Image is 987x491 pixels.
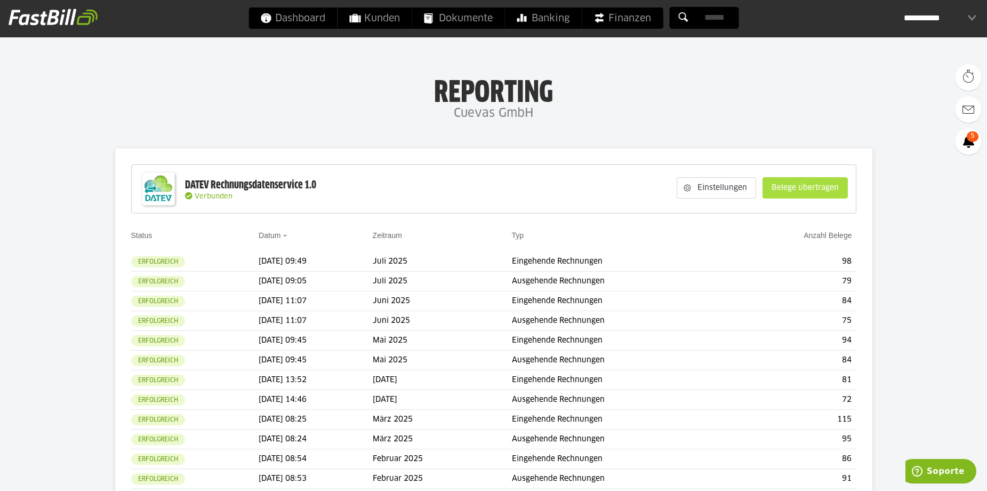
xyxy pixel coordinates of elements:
td: März 2025 [373,430,512,449]
a: Kunden [338,7,412,29]
td: 81 [732,370,856,390]
span: Dokumente [424,7,493,29]
sl-badge: Erfolgreich [131,276,185,287]
td: 72 [732,390,856,410]
td: Eingehende Rechnungen [512,291,732,311]
td: 95 [732,430,856,449]
span: Kunden [349,7,400,29]
td: 79 [732,272,856,291]
td: [DATE] [373,390,512,410]
td: 115 [732,410,856,430]
a: Status [131,231,153,240]
sl-badge: Erfolgreich [131,375,185,386]
td: Mai 2025 [373,331,512,351]
a: Anzahl Belege [804,231,852,240]
td: Eingehende Rechnungen [512,331,732,351]
sl-button: Einstellungen [677,177,756,199]
sl-badge: Erfolgreich [131,296,185,307]
td: Ausgehende Rechnungen [512,272,732,291]
td: Februar 2025 [373,449,512,469]
td: Ausgehende Rechnungen [512,469,732,489]
td: [DATE] 13:52 [259,370,373,390]
sl-badge: Erfolgreich [131,434,185,445]
td: 84 [732,351,856,370]
td: Juli 2025 [373,272,512,291]
td: Ausgehende Rechnungen [512,430,732,449]
a: Datum [259,231,280,240]
td: 86 [732,449,856,469]
td: [DATE] 08:25 [259,410,373,430]
td: Ausgehende Rechnungen [512,351,732,370]
iframe: Abre un widget desde donde se puede obtener más información [905,459,976,486]
a: Typ [512,231,524,240]
sl-button: Belege übertragen [763,177,848,199]
sl-badge: Erfolgreich [131,355,185,366]
div: DATEV Rechnungsdatenservice 1.0 [185,178,316,192]
sl-badge: Erfolgreich [131,454,185,465]
td: Juni 2025 [373,311,512,331]
td: [DATE] 08:53 [259,469,373,489]
td: 84 [732,291,856,311]
td: [DATE] 09:45 [259,331,373,351]
td: Eingehende Rechnungen [512,410,732,430]
td: Juni 2025 [373,291,512,311]
td: 94 [732,331,856,351]
td: [DATE] [373,370,512,390]
sl-badge: Erfolgreich [131,256,185,267]
td: Juli 2025 [373,252,512,272]
span: 5 [967,131,978,142]
img: DATEV-Datenservice Logo [137,168,180,210]
td: Mai 2025 [373,351,512,370]
sl-badge: Erfolgreich [131,394,185,406]
img: sort_desc.gif [283,235,290,237]
a: Zeitraum [373,231,402,240]
td: Eingehende Rechnungen [512,449,732,469]
a: Dokumente [412,7,504,29]
td: [DATE] 11:07 [259,311,373,331]
td: [DATE] 09:45 [259,351,373,370]
td: Ausgehende Rechnungen [512,390,732,410]
td: [DATE] 09:49 [259,252,373,272]
td: Ausgehende Rechnungen [512,311,732,331]
td: Eingehende Rechnungen [512,252,732,272]
sl-badge: Erfolgreich [131,473,185,485]
sl-badge: Erfolgreich [131,315,185,327]
a: Dashboard [248,7,337,29]
td: [DATE] 08:24 [259,430,373,449]
a: 5 [955,128,982,155]
span: Dashboard [260,7,325,29]
sl-badge: Erfolgreich [131,335,185,346]
span: Finanzen [593,7,651,29]
td: 91 [732,469,856,489]
td: [DATE] 08:54 [259,449,373,469]
a: Finanzen [582,7,663,29]
td: Eingehende Rechnungen [512,370,732,390]
td: [DATE] 14:46 [259,390,373,410]
td: Februar 2025 [373,469,512,489]
img: fastbill_logo_white.png [9,9,98,26]
span: Banking [517,7,569,29]
span: Verbunden [195,193,232,200]
td: 75 [732,311,856,331]
h1: Reporting [107,75,880,103]
sl-badge: Erfolgreich [131,414,185,425]
td: 98 [732,252,856,272]
a: Banking [505,7,581,29]
td: [DATE] 11:07 [259,291,373,311]
td: März 2025 [373,410,512,430]
td: [DATE] 09:05 [259,272,373,291]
